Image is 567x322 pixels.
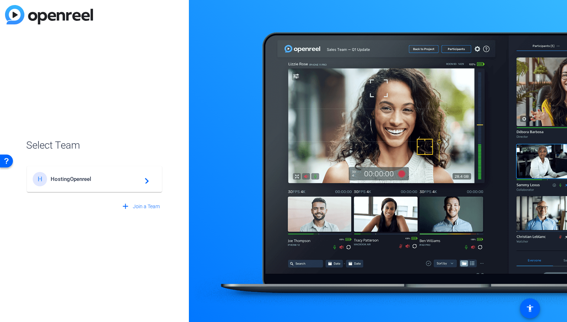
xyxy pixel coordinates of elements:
button: Join a Team [118,200,163,213]
mat-icon: accessibility [526,304,534,313]
span: Select Team [26,138,163,153]
mat-icon: navigate_next [140,175,149,183]
span: Join a Team [133,203,160,210]
span: HostingOpenreel [51,176,140,182]
div: H [33,172,47,186]
mat-icon: add [121,202,130,211]
img: blue-gradient.svg [5,5,93,24]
